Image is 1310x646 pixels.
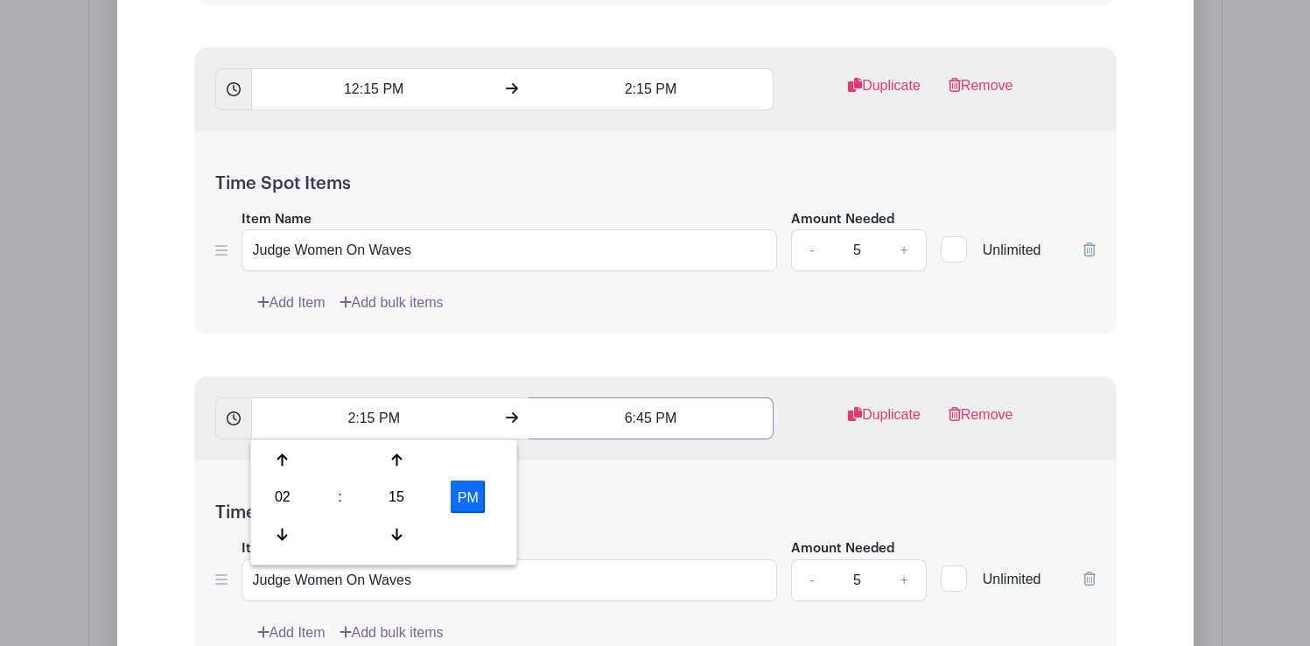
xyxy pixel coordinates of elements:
input: e.g. Snacks or Check-in Attendees [242,229,778,271]
label: Amount Needed [791,210,894,230]
a: Add Item [257,622,326,643]
a: + [882,559,926,601]
label: Item Name [242,539,312,559]
h5: Time Spot Items [215,502,1096,523]
label: Item Name [242,210,312,230]
input: Set Start Time [251,68,496,110]
div: Increment Minute [368,444,425,477]
div: : [317,481,363,514]
a: - [791,559,831,601]
span: Unlimited [983,242,1041,257]
input: Set End Time [529,68,774,110]
a: Remove [949,404,1013,439]
a: Add Item [257,292,326,313]
a: Add bulk items [340,622,444,643]
button: PM [451,481,486,514]
a: Add bulk items [340,292,444,313]
div: Pick Hour [255,481,312,514]
label: Amount Needed [791,539,894,559]
a: Remove [949,75,1013,110]
input: Set Start Time [251,397,496,439]
div: Decrement Minute [368,517,425,551]
span: Unlimited [983,572,1041,586]
input: Set End Time [529,397,774,439]
a: Duplicate [848,75,921,110]
input: e.g. Snacks or Check-in Attendees [242,559,778,601]
div: Increment Hour [255,444,312,477]
a: - [791,229,831,271]
div: Pick Minute [368,481,425,514]
div: Decrement Hour [255,517,312,551]
a: + [882,229,926,271]
h5: Time Spot Items [215,173,1096,194]
a: Duplicate [848,404,921,439]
